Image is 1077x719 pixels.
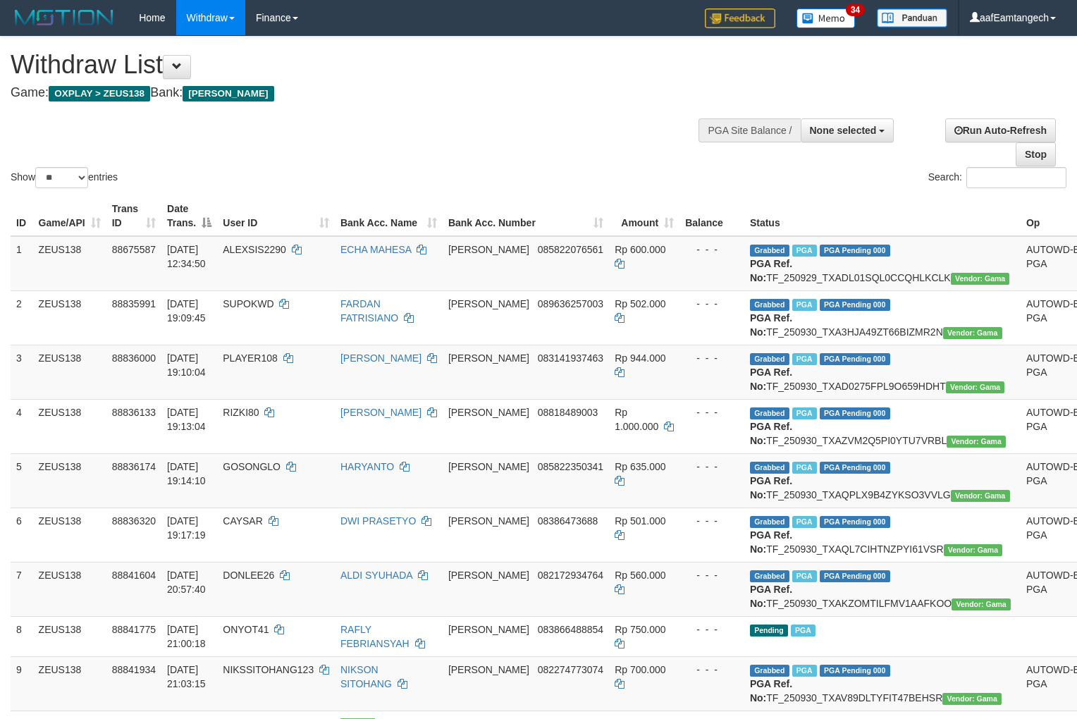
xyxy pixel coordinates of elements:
span: Grabbed [750,665,789,677]
span: [PERSON_NAME] [448,407,529,418]
span: 88675587 [112,244,156,255]
span: [DATE] 19:10:04 [167,352,206,378]
span: PGA Pending [820,407,890,419]
span: 88836320 [112,515,156,527]
span: Marked by aafpengsreynich [792,245,817,257]
span: RIZKI80 [223,407,259,418]
td: 7 [11,562,33,616]
h4: Game: Bank: [11,86,704,100]
td: ZEUS138 [33,562,106,616]
img: MOTION_logo.png [11,7,118,28]
span: PLAYER108 [223,352,278,364]
th: Date Trans.: activate to sort column descending [161,196,217,236]
span: Copy 083866488854 to clipboard [538,624,603,635]
span: Rp 600.000 [615,244,665,255]
span: Vendor URL: https://trx31.1velocity.biz [944,544,1003,556]
span: Marked by aafpengsreynich [792,353,817,365]
a: RAFLY FEBRIANSYAH [340,624,410,649]
span: 88836000 [112,352,156,364]
span: [DATE] 19:17:19 [167,515,206,541]
td: ZEUS138 [33,399,106,453]
span: [DATE] 12:34:50 [167,244,206,269]
td: 5 [11,453,33,508]
div: - - - [685,351,739,365]
td: TF_250929_TXADL01SQL0CCQHLKCLK [744,236,1021,291]
span: Rp 502.000 [615,298,665,309]
span: Rp 501.000 [615,515,665,527]
span: Vendor URL: https://trx31.1velocity.biz [946,381,1005,393]
span: Vendor URL: https://trx31.1velocity.biz [943,327,1002,339]
th: ID [11,196,33,236]
span: Rp 700.000 [615,664,665,675]
div: - - - [685,622,739,637]
b: PGA Ref. No: [750,529,792,555]
label: Search: [928,167,1066,188]
td: ZEUS138 [33,616,106,656]
span: Marked by aafkaynarin [791,625,816,637]
span: PGA Pending [820,353,890,365]
td: 4 [11,399,33,453]
th: Trans ID: activate to sort column ascending [106,196,161,236]
span: 88836174 [112,461,156,472]
span: 88841604 [112,570,156,581]
span: PGA Pending [820,516,890,528]
span: 34 [846,4,865,16]
span: GOSONGLO [223,461,281,472]
span: Vendor URL: https://trx31.1velocity.biz [952,598,1011,610]
img: panduan.png [877,8,947,27]
span: Grabbed [750,407,789,419]
span: Marked by aafpengsreynich [792,407,817,419]
span: Rp 750.000 [615,624,665,635]
span: [PERSON_NAME] [448,244,529,255]
td: TF_250930_TXAKZOMTILFMV1AAFKOO [744,562,1021,616]
span: Marked by aafpengsreynich [792,299,817,311]
span: Grabbed [750,570,789,582]
span: Rp 1.000.000 [615,407,658,432]
th: Amount: activate to sort column ascending [609,196,679,236]
a: ALDI SYUHADA [340,570,412,581]
td: 8 [11,616,33,656]
span: Copy 082274773074 to clipboard [538,664,603,675]
span: Vendor URL: https://trx31.1velocity.biz [942,693,1002,705]
a: ECHA MAHESA [340,244,411,255]
span: Marked by aafkaynarin [792,665,817,677]
span: Copy 08818489003 to clipboard [538,407,598,418]
td: ZEUS138 [33,453,106,508]
b: PGA Ref. No: [750,367,792,392]
b: PGA Ref. No: [750,584,792,609]
span: DONLEE26 [223,570,274,581]
span: [DATE] 19:14:10 [167,461,206,486]
span: OXPLAY > ZEUS138 [49,86,150,102]
span: Rp 560.000 [615,570,665,581]
div: PGA Site Balance / [698,118,800,142]
td: 6 [11,508,33,562]
span: Vendor URL: https://trx31.1velocity.biz [951,273,1010,285]
span: 88836133 [112,407,156,418]
td: 9 [11,656,33,711]
span: PGA Pending [820,299,890,311]
div: - - - [685,663,739,677]
span: None selected [810,125,877,136]
div: - - - [685,460,739,474]
span: Marked by aafpengsreynich [792,516,817,528]
th: Bank Acc. Number: activate to sort column ascending [443,196,609,236]
span: ONYOT41 [223,624,269,635]
h1: Withdraw List [11,51,704,79]
span: [DATE] 20:57:40 [167,570,206,595]
span: Rp 635.000 [615,461,665,472]
a: DWI PRASETYO [340,515,416,527]
td: ZEUS138 [33,290,106,345]
span: PGA Pending [820,570,890,582]
b: PGA Ref. No: [750,421,792,446]
span: Grabbed [750,353,789,365]
span: Rp 944.000 [615,352,665,364]
span: [PERSON_NAME] [448,664,529,675]
th: Game/API: activate to sort column ascending [33,196,106,236]
span: [DATE] 21:03:15 [167,664,206,689]
td: 3 [11,345,33,399]
th: Bank Acc. Name: activate to sort column ascending [335,196,443,236]
td: ZEUS138 [33,656,106,711]
div: - - - [685,514,739,528]
td: ZEUS138 [33,345,106,399]
a: NIKSON SITOHANG [340,664,392,689]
